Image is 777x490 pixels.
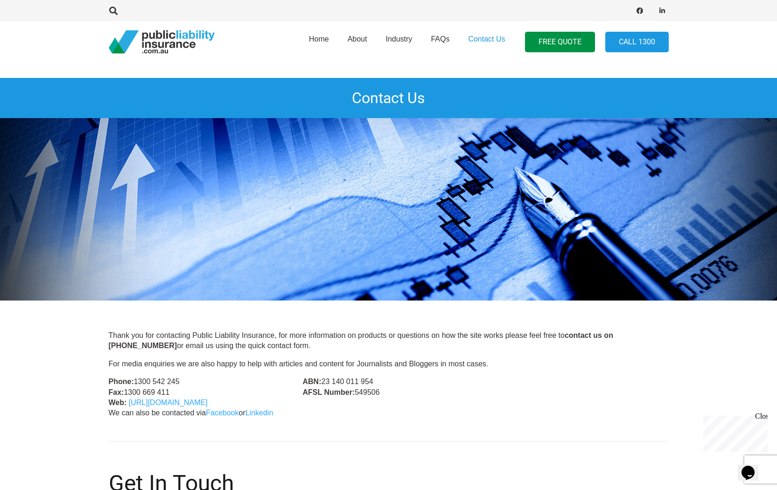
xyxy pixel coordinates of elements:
[700,412,768,452] iframe: chat widget
[459,18,514,66] a: Contact Us
[109,30,215,54] a: pli_logotransparent
[129,399,208,406] a: [URL][DOMAIN_NAME]
[105,7,123,15] a: Search
[245,409,273,417] a: Linkedin
[421,18,459,66] a: FAQs
[4,4,64,68] div: Chat live with an agent now!Close
[109,377,280,408] p: 1300 542 245 1300 669 411
[738,453,768,481] iframe: chat widget
[348,35,367,43] span: About
[525,32,595,53] a: FREE QUOTE
[431,35,449,43] span: FAQs
[605,32,669,53] a: Call 1300
[109,399,127,406] strong: Web:
[109,359,669,369] p: For media enquiries we are also happy to help with articles and content for Journalists and Blogg...
[309,35,329,43] span: Home
[109,330,669,351] p: Thank you for contacting Public Liability Insurance, for more information on products or question...
[302,378,321,385] strong: ABN:
[300,18,338,66] a: Home
[302,377,474,398] p: 23 140 011 954 549506
[376,18,421,66] a: Industry
[302,388,355,396] strong: AFSL Number:
[109,408,669,418] p: We can also be contacted via or
[338,18,377,66] a: About
[109,378,134,385] strong: Phone:
[109,388,124,396] strong: Fax:
[633,4,646,17] a: Facebook
[385,35,412,43] span: Industry
[206,409,238,417] a: Facebook
[656,4,669,17] a: LinkedIn
[468,35,505,43] span: Contact Us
